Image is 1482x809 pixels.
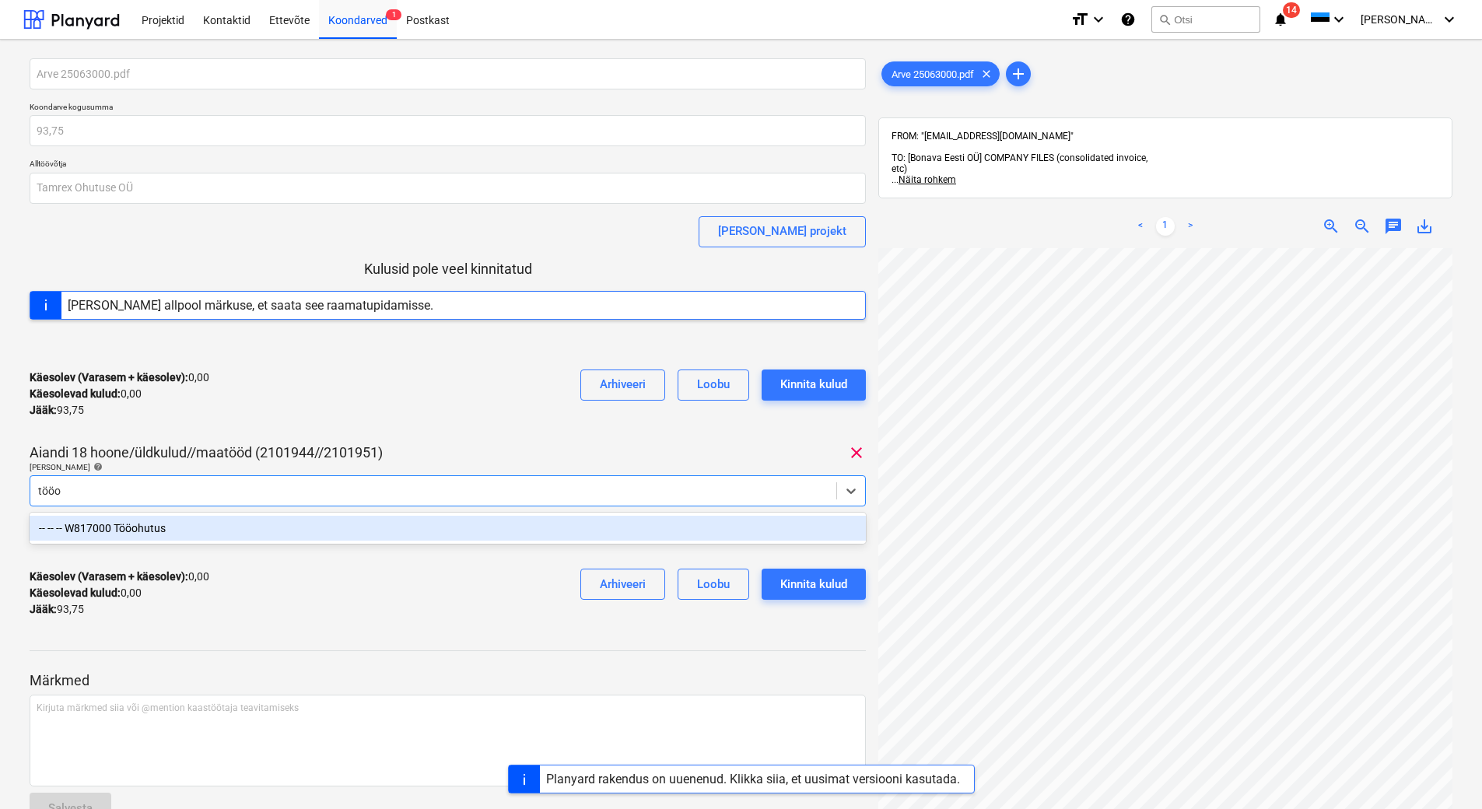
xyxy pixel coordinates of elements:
span: zoom_in [1322,217,1340,236]
i: keyboard_arrow_down [1440,10,1459,29]
strong: Jääk : [30,603,57,615]
div: Planyard rakendus on uuenenud. Klikka siia, et uusimat versiooni kasutada. [546,772,960,786]
input: Alltöövõtja [30,173,866,204]
input: Koondarve nimi [30,58,866,89]
p: Alltöövõtja [30,159,866,172]
div: Kinnita kulud [780,374,847,394]
p: Märkmed [30,671,866,690]
strong: Käesolev (Varasem + käesolev) : [30,371,188,383]
span: 1 [386,9,401,20]
i: keyboard_arrow_down [1330,10,1348,29]
button: Kinnita kulud [762,569,866,600]
i: format_size [1070,10,1089,29]
div: Arve 25063000.pdf [881,61,1000,86]
button: Kinnita kulud [762,369,866,401]
p: 0,00 [30,369,209,386]
div: [PERSON_NAME] projekt [718,221,846,241]
span: search [1158,13,1171,26]
p: 0,00 [30,569,209,585]
strong: Jääk : [30,404,57,416]
span: clear [977,65,996,83]
button: Loobu [678,369,749,401]
span: FROM: "[EMAIL_ADDRESS][DOMAIN_NAME]" [892,131,1074,142]
span: [PERSON_NAME] [1361,13,1438,26]
p: 93,75 [30,601,84,618]
i: Abikeskus [1120,10,1136,29]
span: 14 [1283,2,1300,18]
button: Otsi [1151,6,1260,33]
div: Arhiveeri [600,574,646,594]
strong: Käesolevad kulud : [30,387,121,400]
p: Koondarve kogusumma [30,102,866,115]
div: [PERSON_NAME] [30,462,866,472]
span: add [1009,65,1028,83]
div: Kinnita kulud [780,574,847,594]
span: etc) [892,163,907,174]
a: Previous page [1131,217,1150,236]
div: Loobu [697,374,730,394]
span: save_alt [1415,217,1434,236]
div: Loobu [697,574,730,594]
i: notifications [1273,10,1288,29]
p: 0,00 [30,386,142,402]
span: TO: [Bonava Eesti OÜ] COMPANY FILES (consolidated invoice, [892,152,1147,163]
p: 93,75 [30,402,84,419]
button: Arhiveeri [580,369,665,401]
strong: Käesolevad kulud : [30,587,121,599]
input: Koondarve kogusumma [30,115,866,146]
span: Näita rohkem [899,174,956,185]
span: clear [847,443,866,462]
a: Next page [1181,217,1200,236]
button: Arhiveeri [580,569,665,600]
span: zoom_out [1353,217,1372,236]
div: [PERSON_NAME] allpool märkuse, et saata see raamatupidamisse. [68,298,433,313]
span: chat [1384,217,1403,236]
a: Page 1 is your current page [1156,217,1175,236]
button: [PERSON_NAME] projekt [699,216,866,247]
iframe: Chat Widget [1404,734,1482,809]
p: 0,00 [30,585,142,601]
span: help [90,462,103,471]
div: Arhiveeri [600,374,646,394]
span: Arve 25063000.pdf [882,68,983,80]
div: -- -- -- W817000 Tööohutus [30,516,866,541]
p: Kulusid pole veel kinnitatud [30,260,866,278]
span: ... [892,174,956,185]
button: Loobu [678,569,749,600]
i: keyboard_arrow_down [1089,10,1108,29]
p: Aiandi 18 hoone/üldkulud//maatööd (2101944//2101951) [30,443,383,462]
strong: Käesolev (Varasem + käesolev) : [30,570,188,583]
